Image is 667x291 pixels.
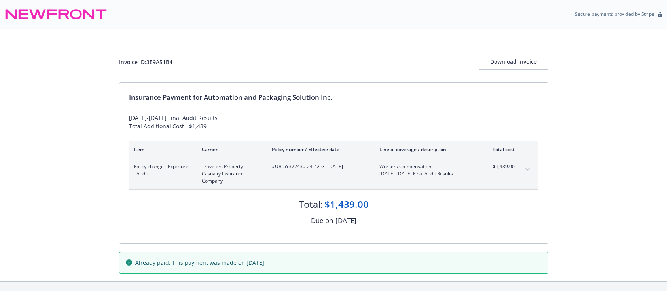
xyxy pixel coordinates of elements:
[202,163,259,184] span: Travelers Property Casualty Insurance Company
[134,163,189,177] span: Policy change - Exposure - Audit
[485,163,515,170] span: $1,439.00
[379,163,472,170] span: Workers Compensation
[272,146,367,153] div: Policy number / Effective date
[311,215,333,226] div: Due on
[379,163,472,177] span: Workers Compensation[DATE]-[DATE] Final Audit Results
[134,146,189,153] div: Item
[335,215,356,226] div: [DATE]
[129,114,538,130] div: [DATE]-[DATE] Final Audit Results Total Additional Cost - $1,439
[129,92,538,103] div: Insurance Payment for Automation and Packaging Solution Inc.
[119,58,172,66] div: Invoice ID: 3E9A51B4
[575,11,654,17] p: Secure payments provided by Stripe
[202,146,259,153] div: Carrier
[299,198,323,211] div: Total:
[129,158,538,189] div: Policy change - Exposure - AuditTravelers Property Casualty Insurance Company#UB-5Y372430-24-42-G...
[479,54,548,69] div: Download Invoice
[272,163,367,170] span: #UB-5Y372430-24-42-G - [DATE]
[521,163,534,176] button: expand content
[379,170,472,177] span: [DATE]-[DATE] Final Audit Results
[479,54,548,70] button: Download Invoice
[324,198,369,211] div: $1,439.00
[485,146,515,153] div: Total cost
[379,146,472,153] div: Line of coverage / description
[135,259,264,267] span: Already paid: This payment was made on [DATE]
